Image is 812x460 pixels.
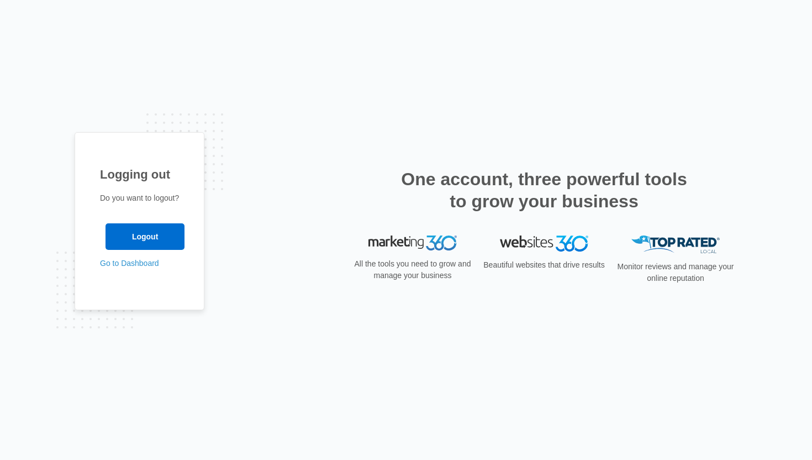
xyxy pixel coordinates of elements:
img: Websites 360 [500,236,588,252]
p: Monitor reviews and manage your online reputation [614,261,737,284]
h1: Logging out [100,165,179,184]
img: Marketing 360 [368,236,457,251]
a: Go to Dashboard [100,259,159,268]
h2: One account, three powerful tools to grow your business [398,168,690,212]
p: All the tools you need to grow and manage your business [351,258,474,281]
p: Do you want to logout? [100,192,179,204]
img: Top Rated Local [631,236,720,254]
input: Logout [106,223,184,250]
p: Beautiful websites that drive results [482,259,606,271]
